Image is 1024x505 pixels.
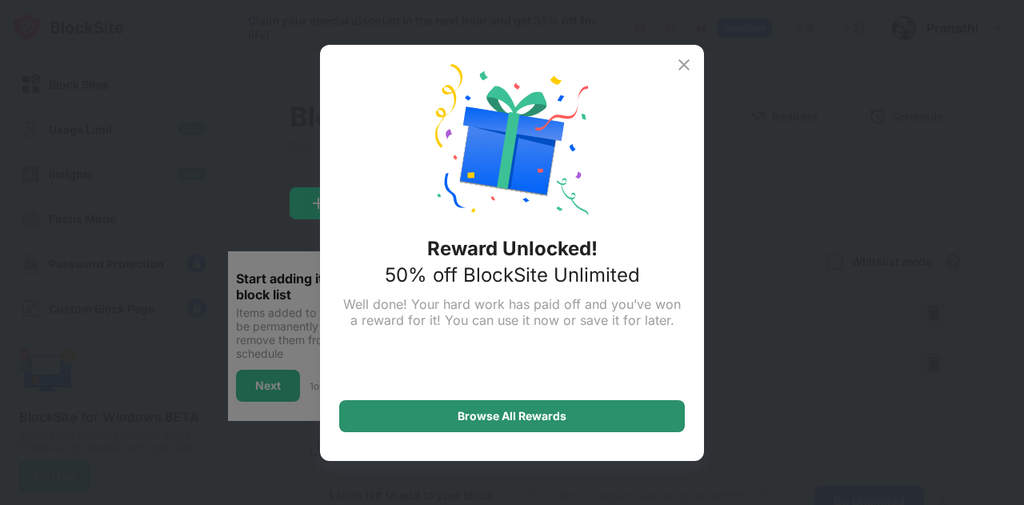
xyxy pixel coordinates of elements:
[427,237,598,260] div: Reward Unlocked!
[674,55,694,74] img: x-button.svg
[339,296,685,328] div: Well done! Your hard work has paid off and you’ve won a reward for it! You can use it now or save...
[458,410,566,423] div: Browse All Rewards
[385,263,640,287] div: 50% off BlockSite Unlimited
[435,64,589,218] img: reward-unlock.svg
